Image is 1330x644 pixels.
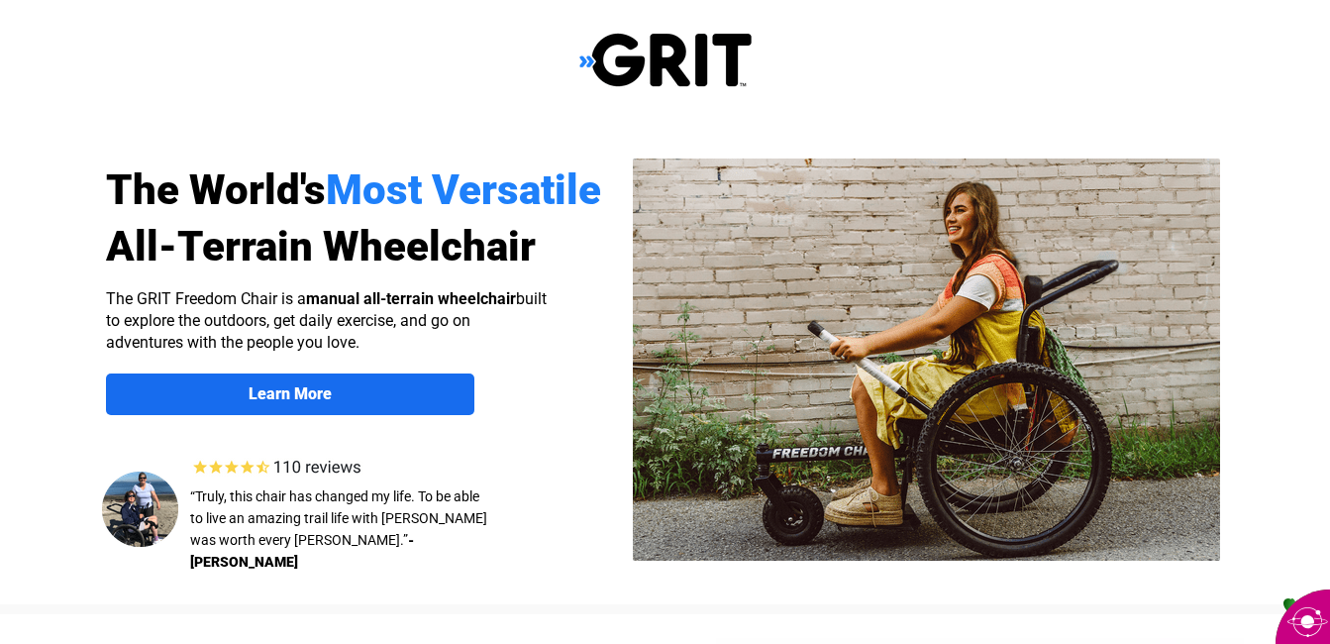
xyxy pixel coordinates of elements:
[190,488,487,548] span: “Truly, this chair has changed my life. To be able to live an amazing trail life with [PERSON_NAM...
[106,289,547,352] span: The GRIT Freedom Chair is a built to explore the outdoors, get daily exercise, and go on adventur...
[249,384,332,403] strong: Learn More
[106,374,474,415] a: Learn More
[306,289,516,308] strong: manual all-terrain wheelchair
[326,165,601,214] span: Most Versatile
[70,479,241,516] input: Get more information
[106,165,326,214] span: The World's
[106,222,536,270] span: All-Terrain Wheelchair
